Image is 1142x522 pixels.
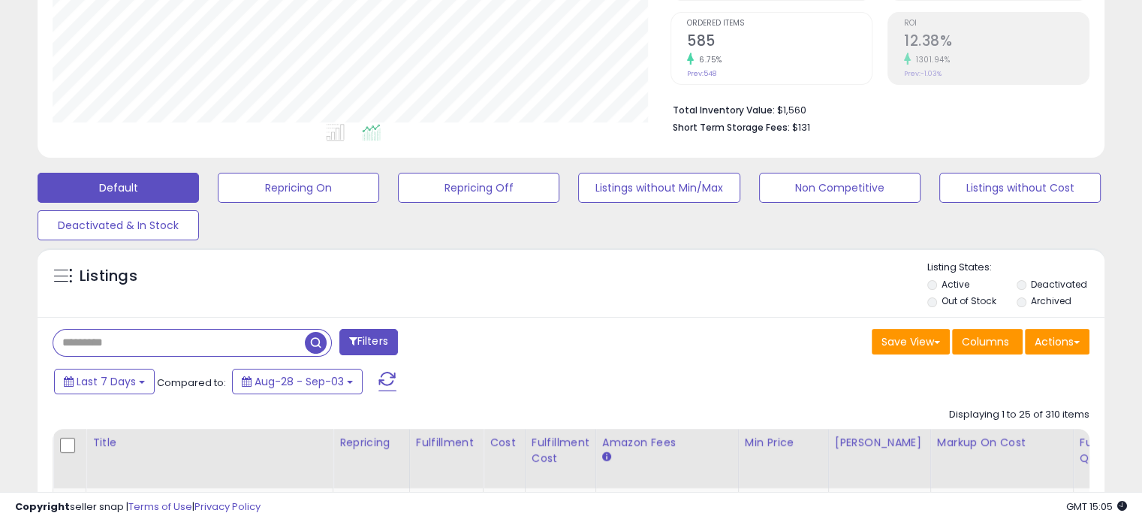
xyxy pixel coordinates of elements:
[416,435,477,451] div: Fulfillment
[602,451,611,464] small: Amazon Fees.
[15,500,261,514] div: seller snap | |
[942,278,969,291] label: Active
[1030,278,1086,291] label: Deactivated
[745,435,822,451] div: Min Price
[1080,435,1131,466] div: Fulfillable Quantity
[490,435,519,451] div: Cost
[694,54,722,65] small: 6.75%
[1066,499,1127,514] span: 2025-09-11 15:05 GMT
[15,499,70,514] strong: Copyright
[339,329,398,355] button: Filters
[930,429,1073,488] th: The percentage added to the cost of goods (COGS) that forms the calculator for Min & Max prices.
[942,294,996,307] label: Out of Stock
[835,435,924,451] div: [PERSON_NAME]
[939,173,1101,203] button: Listings without Cost
[54,369,155,394] button: Last 7 Days
[218,173,379,203] button: Repricing On
[80,266,137,287] h5: Listings
[673,121,790,134] b: Short Term Storage Fees:
[92,435,327,451] div: Title
[962,334,1009,349] span: Columns
[872,329,950,355] button: Save View
[578,173,740,203] button: Listings without Min/Max
[38,173,199,203] button: Default
[792,120,810,134] span: $131
[673,100,1078,118] li: $1,560
[687,69,716,78] small: Prev: 548
[77,374,136,389] span: Last 7 Days
[687,20,872,28] span: Ordered Items
[1030,294,1071,307] label: Archived
[673,104,775,116] b: Total Inventory Value:
[927,261,1104,275] p: Listing States:
[937,435,1067,451] div: Markup on Cost
[339,435,403,451] div: Repricing
[759,173,921,203] button: Non Competitive
[602,435,732,451] div: Amazon Fees
[952,329,1023,355] button: Columns
[232,369,363,394] button: Aug-28 - Sep-03
[38,210,199,240] button: Deactivated & In Stock
[911,54,950,65] small: 1301.94%
[1025,329,1089,355] button: Actions
[532,435,589,466] div: Fulfillment Cost
[904,69,942,78] small: Prev: -1.03%
[255,374,344,389] span: Aug-28 - Sep-03
[687,32,872,53] h2: 585
[194,499,261,514] a: Privacy Policy
[904,20,1089,28] span: ROI
[949,408,1089,422] div: Displaying 1 to 25 of 310 items
[904,32,1089,53] h2: 12.38%
[128,499,192,514] a: Terms of Use
[157,376,226,390] span: Compared to:
[398,173,559,203] button: Repricing Off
